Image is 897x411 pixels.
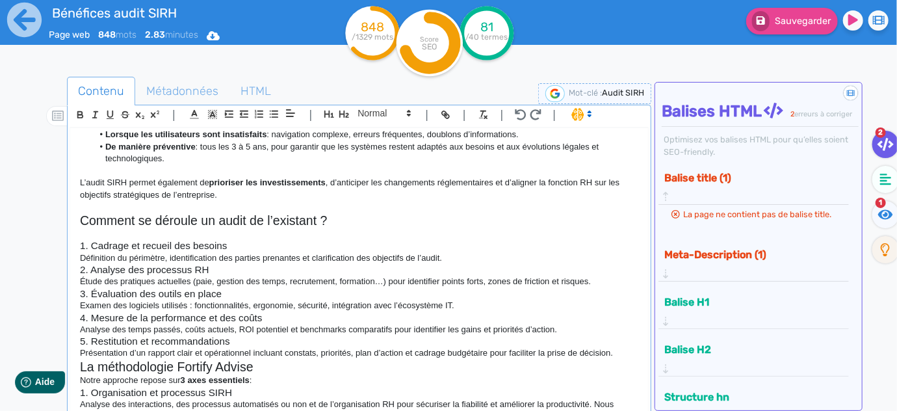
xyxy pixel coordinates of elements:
[80,336,638,347] h3: 5. Restitution et recommandations
[67,77,135,106] a: Contenu
[80,213,638,228] h2: Comment se déroule un audit de l’existant ?
[281,105,300,121] span: Aligment
[80,288,638,300] h3: 3. Évaluation des outils en place
[876,127,886,138] span: 2
[602,88,644,98] span: Audit SIRH
[662,102,858,121] h4: Balises HTML
[660,386,837,408] button: Structure hn
[660,167,837,189] button: Balise title (1)
[425,106,428,124] span: |
[49,3,318,23] input: title
[80,375,638,386] p: Notre approche repose sur :
[80,264,638,276] h3: 2. Analyse des processus RH
[80,252,638,264] p: Définition du périmètre, identification des parties prenantes et clarification des objectifs de l...
[80,177,638,201] p: L’audit SIRH permet également de , d’anticiper les changements réglementaires et d’aligner la fon...
[80,312,638,324] h3: 4. Mesure de la performance et des coûts
[80,276,638,287] p: Étude des pratiques actuelles (paie, gestion des temps, recrutement, formation…) pour identifier ...
[145,29,198,40] span: minutes
[662,133,858,158] div: Optimisez vos balises HTML pour qu’elles soient SEO-friendly.
[660,244,846,281] div: Meta-Description (1)
[135,77,229,106] a: Métadonnées
[500,106,504,124] span: |
[775,16,831,27] span: Sauvegarder
[172,106,175,124] span: |
[80,240,638,252] h3: 1. Cadrage et recueil des besoins
[545,85,565,102] img: google-serp-logo.png
[422,42,437,51] tspan: SEO
[361,20,384,34] tspan: 848
[80,360,638,375] h2: La méthodologie Fortify Advise
[421,35,439,44] tspan: Score
[660,339,846,376] div: Balise H2
[794,110,852,118] span: erreurs à corriger
[105,129,267,139] strong: Lorsque les utilisateurs sont insatisfaits
[68,73,135,109] span: Contenu
[80,387,638,399] h3: 1. Organisation et processus SIRH
[480,20,493,34] tspan: 81
[98,29,136,40] span: mots
[80,300,638,312] p: Examen des logiciels utilisés : fonctionnalités, ergonomie, sécurité, intégration avec l’écosystè...
[136,73,229,109] span: Métadonnées
[569,88,602,98] span: Mot-clé :
[49,29,90,40] span: Page web
[660,167,846,204] div: Balise title (1)
[790,110,794,118] span: 2
[209,178,326,187] strong: prioriser les investissements
[92,129,638,140] li: : navigation complexe, erreurs fréquentes, doublons d’informations.
[660,244,837,265] button: Meta-Description (1)
[463,106,466,124] span: |
[229,77,282,106] a: HTML
[466,33,508,42] tspan: /40 termes
[552,106,556,124] span: |
[98,29,116,40] b: 848
[309,106,313,124] span: |
[876,198,886,208] span: 1
[92,141,638,165] li: : tous les 3 à 5 ans, pour garantir que les systèmes restent adaptés aux besoins et aux évolution...
[746,8,838,34] button: Sauvegarder
[105,118,279,127] strong: Lors de transformations organisationnelles
[230,73,281,109] span: HTML
[352,33,393,42] tspan: /1329 mots
[181,375,250,385] strong: 3 axes essentiels
[80,324,638,336] p: Analyse des temps passés, coûts actuels, ROI potentiel et benchmarks comparatifs pour identifier ...
[683,209,831,219] span: La page ne contient pas de balise title.
[660,291,837,313] button: Balise H1
[145,29,165,40] b: 2.83
[565,107,596,122] span: I.Assistant
[660,339,837,360] button: Balise H2
[660,291,846,328] div: Balise H1
[80,347,638,359] p: Présentation d’un rapport clair et opérationnel incluant constats, priorités, plan d’action et ca...
[105,142,196,152] strong: De manière préventive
